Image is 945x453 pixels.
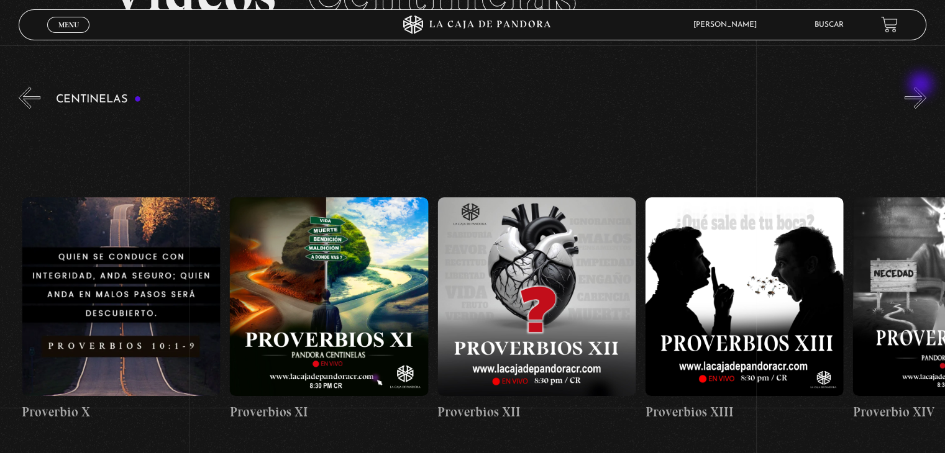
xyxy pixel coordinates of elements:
[230,402,428,422] h4: Proverbios XI
[815,21,844,29] a: Buscar
[58,21,79,29] span: Menu
[56,94,141,105] h3: Centinelas
[19,87,40,109] button: Previous
[438,402,636,422] h4: Proverbios XII
[646,402,844,422] h4: Proverbios XIII
[687,21,769,29] span: [PERSON_NAME]
[905,87,926,109] button: Next
[22,402,221,422] h4: Proverbio X
[881,16,898,33] a: View your shopping cart
[54,31,83,40] span: Cerrar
